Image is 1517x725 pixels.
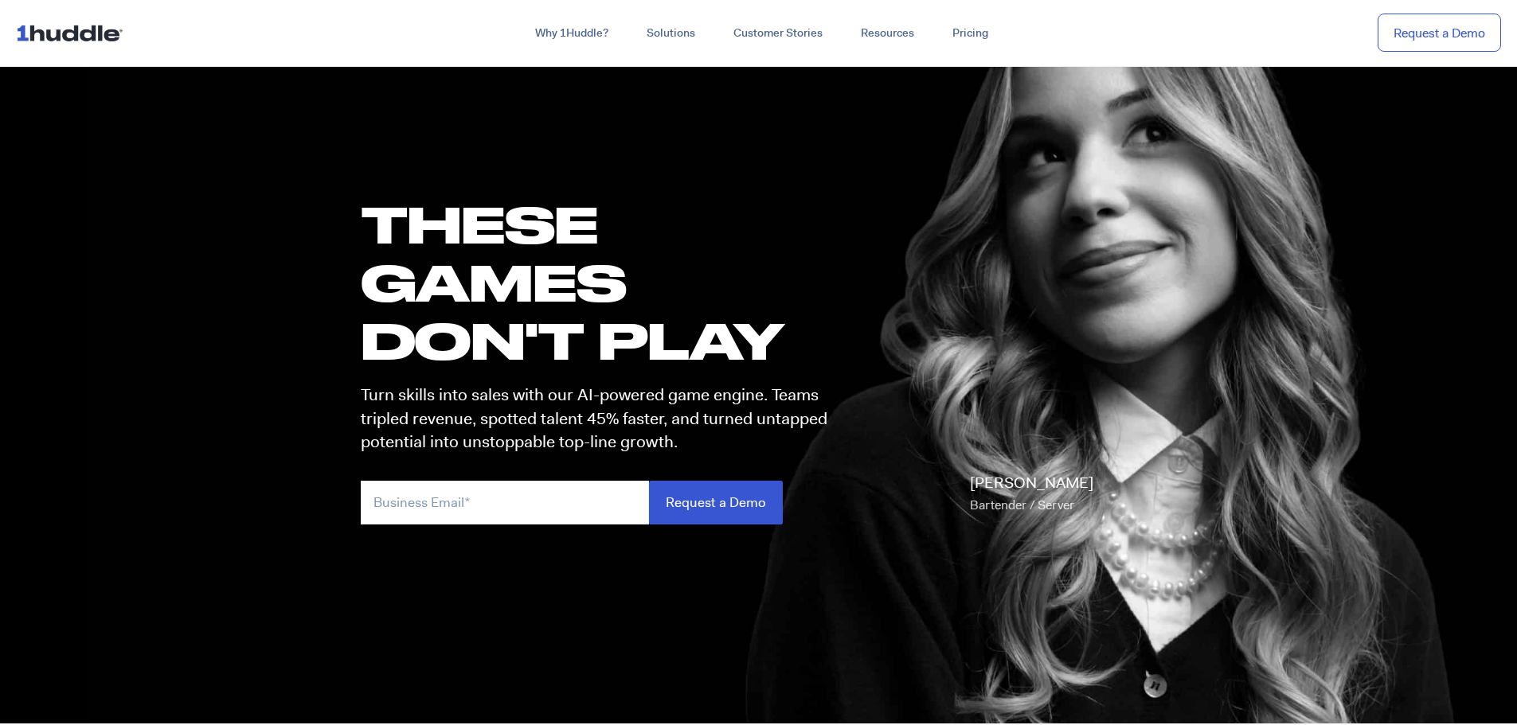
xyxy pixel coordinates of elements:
a: Customer Stories [714,19,842,48]
a: Why 1Huddle? [516,19,628,48]
a: Solutions [628,19,714,48]
input: Request a Demo [649,481,783,524]
p: Turn skills into sales with our AI-powered game engine. Teams tripled revenue, spotted talent 45%... [361,384,842,454]
a: Request a Demo [1378,14,1501,53]
a: Resources [842,19,933,48]
h1: these GAMES DON'T PLAY [361,195,842,370]
input: Business Email* [361,481,649,524]
img: ... [16,18,130,48]
span: Bartender / Server [970,497,1074,513]
p: [PERSON_NAME] [970,472,1093,516]
a: Pricing [933,19,1007,48]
